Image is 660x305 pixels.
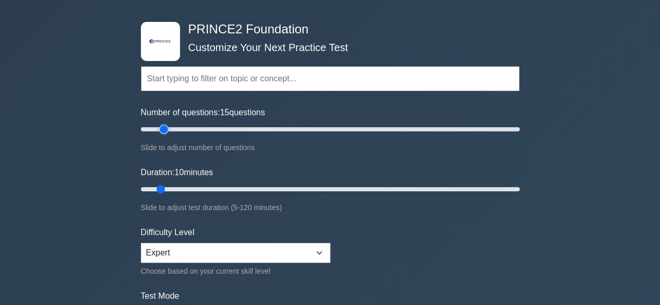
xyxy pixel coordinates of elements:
span: 15 [220,108,230,117]
label: Difficulty Level [141,226,195,239]
label: Duration: minutes [141,166,213,179]
label: Number of questions: questions [141,106,265,119]
div: Slide to adjust test duration (5-120 minutes) [141,201,520,214]
label: Test Mode [141,290,520,302]
h4: PRINCE2 Foundation [184,22,469,37]
div: Slide to adjust number of questions [141,141,520,154]
span: 10 [174,168,184,177]
div: Choose based on your current skill level [141,265,330,277]
input: Start typing to filter on topic or concept... [141,66,520,91]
